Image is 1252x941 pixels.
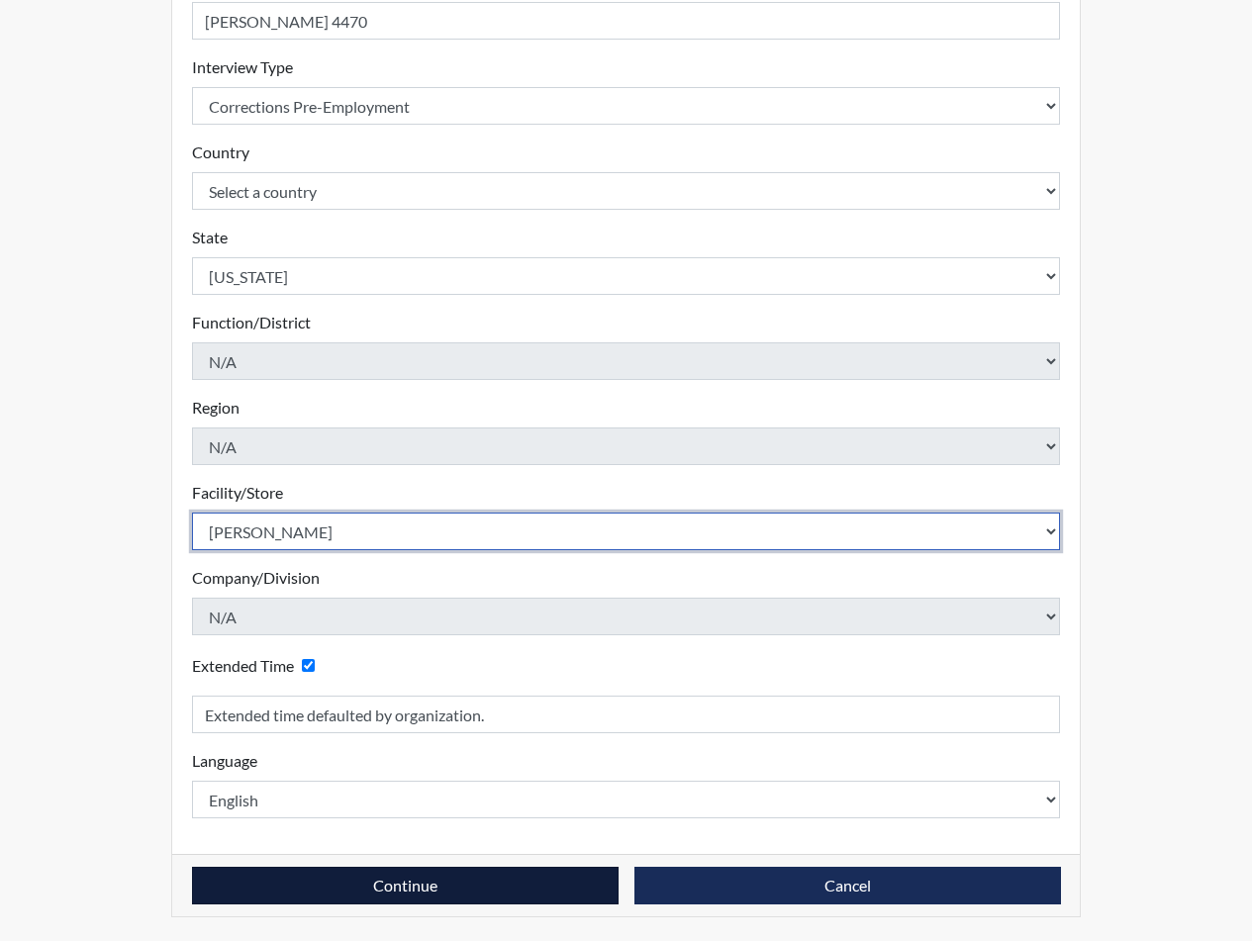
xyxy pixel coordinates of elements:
input: Reason for Extension [192,696,1061,733]
label: Language [192,749,257,773]
label: Company/Division [192,566,320,590]
button: Continue [192,867,619,904]
label: Region [192,396,240,420]
label: Interview Type [192,55,293,79]
div: Checking this box will provide the interviewee with an accomodation of extra time to answer each ... [192,651,323,680]
label: Function/District [192,311,311,334]
label: Facility/Store [192,481,283,505]
input: Insert a Registration ID, which needs to be a unique alphanumeric value for each interviewee [192,2,1061,40]
label: Extended Time [192,654,294,678]
label: State [192,226,228,249]
button: Cancel [634,867,1061,904]
label: Country [192,141,249,164]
